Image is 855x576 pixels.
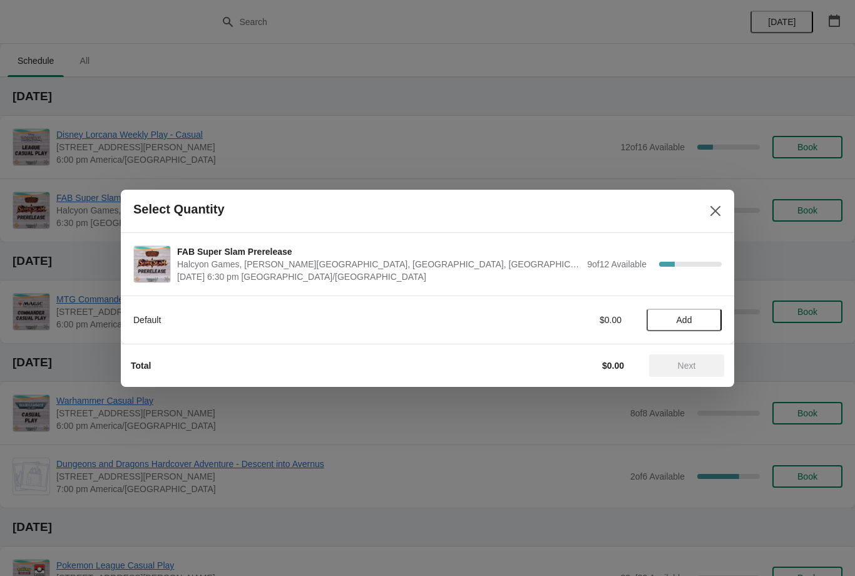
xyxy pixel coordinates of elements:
[587,259,647,269] span: 9 of 12 Available
[177,245,581,258] span: FAB Super Slam Prerelease
[131,361,151,371] strong: Total
[177,258,581,270] span: Halcyon Games, [PERSON_NAME][GEOGRAPHIC_DATA], [GEOGRAPHIC_DATA], [GEOGRAPHIC_DATA]
[133,202,225,217] h2: Select Quantity
[177,270,581,283] span: [DATE] 6:30 pm [GEOGRAPHIC_DATA]/[GEOGRAPHIC_DATA]
[134,246,170,282] img: FAB Super Slam Prerelease | Halcyon Games, Louetta Road, Spring, TX, USA | September 22 | 6:30 pm...
[647,309,722,331] button: Add
[704,200,727,222] button: Close
[677,315,692,325] span: Add
[602,361,624,371] strong: $0.00
[133,314,481,326] div: Default
[506,314,622,326] div: $0.00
